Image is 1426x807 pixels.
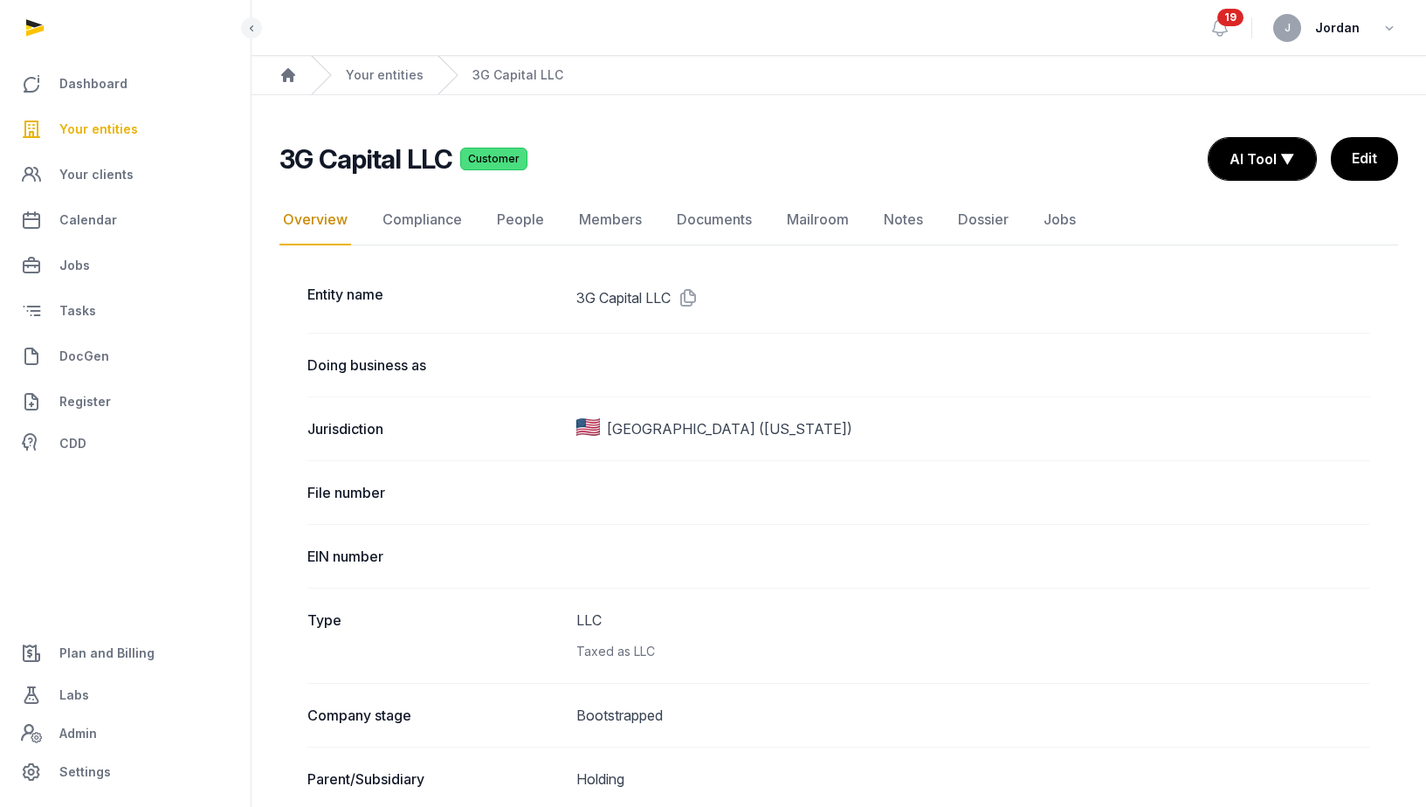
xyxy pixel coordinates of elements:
[575,195,645,245] a: Members
[279,143,453,175] h2: 3G Capital LLC
[14,674,237,716] a: Labs
[59,685,89,706] span: Labs
[59,346,109,367] span: DocGen
[14,426,237,461] a: CDD
[14,716,237,751] a: Admin
[307,546,562,567] dt: EIN number
[59,119,138,140] span: Your entities
[576,610,1370,662] dd: LLC
[14,108,237,150] a: Your entities
[14,335,237,377] a: DocGen
[307,705,562,726] dt: Company stage
[279,195,1398,245] nav: Tabs
[307,284,562,312] dt: Entity name
[493,195,548,245] a: People
[14,290,237,332] a: Tasks
[307,769,562,790] dt: Parent/Subsidiary
[59,762,111,783] span: Settings
[279,195,351,245] a: Overview
[783,195,852,245] a: Mailroom
[954,195,1012,245] a: Dossier
[1331,137,1398,181] a: Edit
[1273,14,1301,42] button: J
[14,381,237,423] a: Register
[59,433,86,454] span: CDD
[1315,17,1360,38] span: Jordan
[379,195,465,245] a: Compliance
[59,73,127,94] span: Dashboard
[880,195,927,245] a: Notes
[59,210,117,231] span: Calendar
[307,610,562,662] dt: Type
[59,164,134,185] span: Your clients
[14,63,237,105] a: Dashboard
[14,245,237,286] a: Jobs
[14,751,237,793] a: Settings
[1040,195,1079,245] a: Jobs
[576,641,1370,662] div: Taxed as LLC
[14,199,237,241] a: Calendar
[14,154,237,196] a: Your clients
[576,769,1370,790] dd: Holding
[14,632,237,674] a: Plan and Billing
[673,195,755,245] a: Documents
[576,705,1370,726] dd: Bootstrapped
[59,300,96,321] span: Tasks
[59,255,90,276] span: Jobs
[307,355,562,376] dt: Doing business as
[607,418,852,439] span: [GEOGRAPHIC_DATA] ([US_STATE])
[1285,23,1291,33] span: J
[472,66,563,84] a: 3G Capital LLC
[346,66,424,84] a: Your entities
[1217,9,1243,26] span: 19
[576,284,1370,312] dd: 3G Capital LLC
[307,482,562,503] dt: File number
[59,643,155,664] span: Plan and Billing
[59,391,111,412] span: Register
[460,148,527,170] span: Customer
[59,723,97,744] span: Admin
[251,56,1426,95] nav: Breadcrumb
[307,418,562,439] dt: Jurisdiction
[1209,138,1316,180] button: AI Tool ▼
